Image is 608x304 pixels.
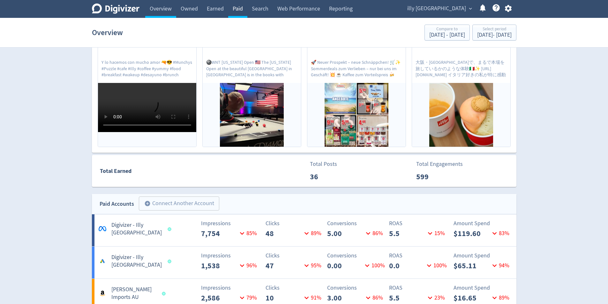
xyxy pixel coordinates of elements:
[139,196,219,211] button: Connect Another Account
[327,228,364,239] p: 5.00
[490,229,509,238] p: 83 %
[201,284,259,292] p: Impressions
[454,284,511,292] p: Amount Spend
[405,4,474,14] button: illy [GEOGRAPHIC_DATA]
[327,284,385,292] p: Conversions
[477,27,512,32] div: Select period
[266,292,302,304] p: 10
[327,251,385,260] p: Conversions
[424,25,470,41] button: Compare to[DATE] - [DATE]
[429,32,465,38] div: [DATE] - [DATE]
[416,160,463,168] p: Total Engagements
[426,293,445,302] p: 23 %
[389,219,447,228] p: ROAS
[302,293,321,302] p: 91 %
[101,59,193,77] p: Y lo hacemos con mucho amor 🔫😎 #Munchys #Puzzle #cafe #Illy #coffee #yummy #food #breakfast #wake...
[168,260,173,263] span: Data last synced: 12 Aug 2025, 11:01am (AEST)
[266,228,302,239] p: 48
[92,167,304,176] div: Total Earned
[364,229,383,238] p: 86 %
[490,261,509,270] p: 94 %
[468,6,473,11] span: expand_more
[92,22,123,43] h1: Overview
[416,59,507,77] p: 大阪・[GEOGRAPHIC_DATA]で、まるで本場を旅しているかのような体験🇮🇹✨ [URL][DOMAIN_NAME] イタリア好きの私が特に感動したのが、こだわりのエスプレッソと[PER...
[201,251,259,260] p: Impressions
[454,228,490,239] p: $119.60
[92,214,516,246] a: *Digivizer - Illy [GEOGRAPHIC_DATA]Impressions7,75485%Clicks4889%Conversions5.0086%ROAS5.515%Amou...
[203,24,301,147] a: View post[DATE]Likes108Comments2🎱WNT [US_STATE] Open 🇺🇲 The [US_STATE] Open at the beautiful [GEO...
[266,251,323,260] p: Clicks
[310,160,347,168] p: Total Posts
[327,292,364,304] p: 3.00
[201,292,238,304] p: 2,586
[92,155,516,187] a: Total EarnedTotal Posts36Total Engagements599
[144,200,151,207] span: add_circle
[426,229,445,238] p: 15 %
[425,261,447,270] p: 100 %
[307,24,406,147] a: View post[DATE]Likes68Comments0🚀 Neuer Prospekt – neue Schnäppchen! 🛒✨ Sommerdeals zum Verlieben ...
[454,260,490,271] p: $65.11
[168,227,173,231] span: Data last synced: 13 Aug 2025, 4:01am (AEST)
[302,261,321,270] p: 95 %
[490,293,509,302] p: 89 %
[429,27,465,32] div: Compare to
[134,197,219,211] a: Connect Another Account
[389,292,426,304] p: 5.5
[310,171,347,182] p: 36
[454,292,490,304] p: $16.65
[416,171,453,182] p: 599
[266,284,323,292] p: Clicks
[454,251,511,260] p: Amount Spend
[389,284,447,292] p: ROAS
[111,254,162,269] h5: Digivizer - Illy [GEOGRAPHIC_DATA]
[364,293,383,302] p: 86 %
[111,221,162,237] h5: Digivizer - Illy [GEOGRAPHIC_DATA]
[201,219,259,228] p: Impressions
[206,59,297,77] p: 🎱WNT [US_STATE] Open 🇺🇲 The [US_STATE] Open at the beautiful [GEOGRAPHIC_DATA] in [GEOGRAPHIC_DAT...
[201,228,238,239] p: 7,754
[389,260,425,271] p: 0.0
[454,219,511,228] p: Amount Spend
[266,219,323,228] p: Clicks
[407,4,466,14] span: illy [GEOGRAPHIC_DATA]
[302,229,321,238] p: 89 %
[266,260,302,271] p: 47
[98,24,196,147] a: View post[DATE]Likes161Comments4Y lo hacemos con mucho amor 🔫😎 #Munchys #Puzzle #cafe #Illy #coff...
[162,292,167,295] span: Data last synced: 12 Aug 2025, 11:01am (AEST)
[92,247,516,278] a: Digivizer - Illy [GEOGRAPHIC_DATA]Impressions1,53896%Clicks4795%Conversions0.00100%ROAS0.0100%Amo...
[100,199,134,209] div: Paid Accounts
[472,25,516,41] button: Select period[DATE]- [DATE]
[111,286,156,301] h5: [PERSON_NAME] Imports AU
[389,251,447,260] p: ROAS
[389,228,426,239] p: 5.5
[327,260,363,271] p: 0.00
[327,219,385,228] p: Conversions
[311,59,402,77] p: 🚀 Neuer Prospekt – neue Schnäppchen! 🛒✨ Sommerdeals zum Verlieben – nur bei uns im Geschäft! 💥 ☕ ...
[363,261,385,270] p: 100 %
[201,260,238,271] p: 1,538
[412,24,510,147] a: View post[DATE]Likes66Comments0大阪・[GEOGRAPHIC_DATA]で、まるで本場を旅しているかのような体験🇮🇹✨ [URL][DOMAIN_NAME] イタリ...
[477,32,512,38] div: [DATE] - [DATE]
